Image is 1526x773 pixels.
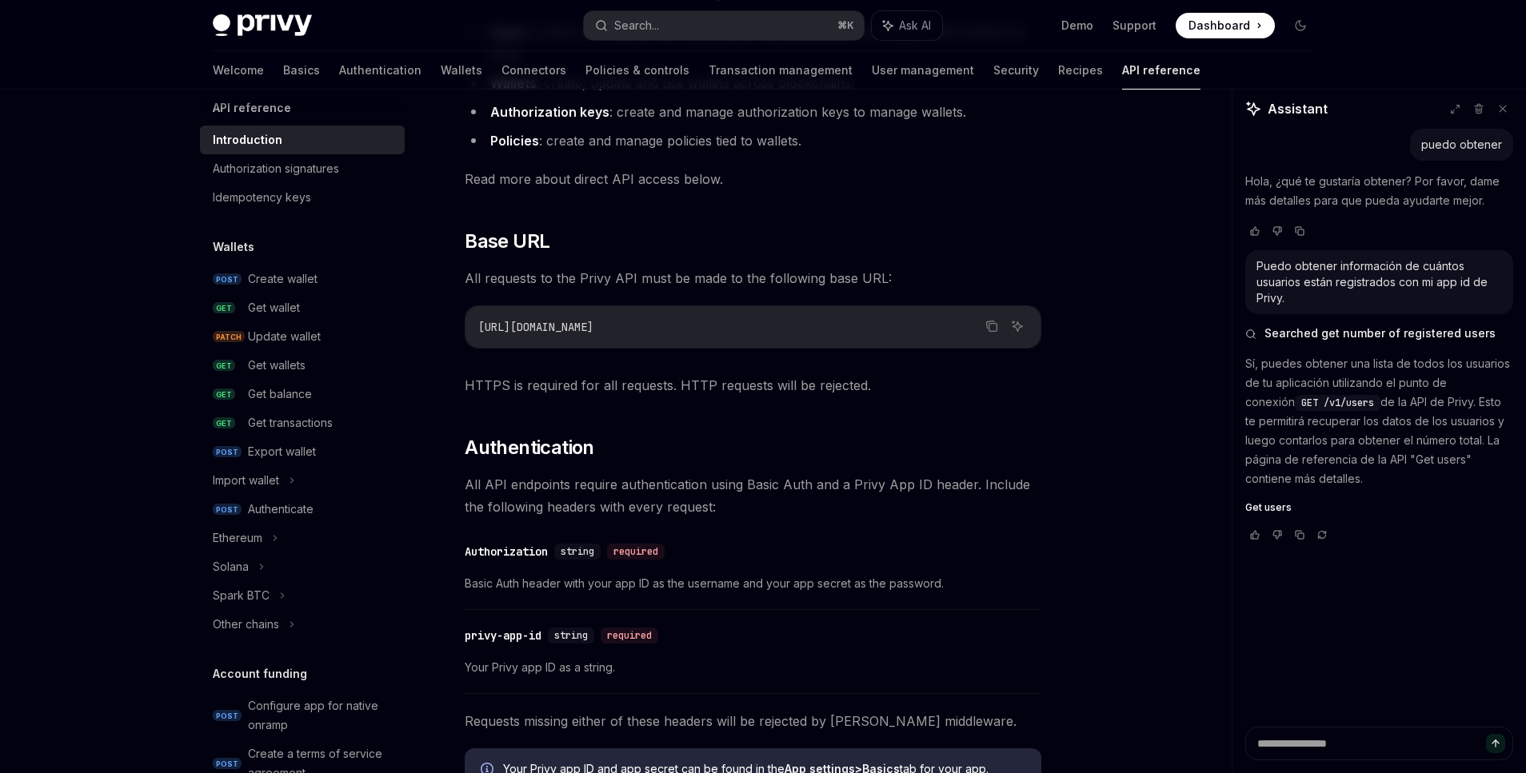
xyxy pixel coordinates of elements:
[1245,501,1292,514] span: Get users
[200,495,405,524] a: POSTAuthenticate
[561,545,594,558] span: string
[213,388,235,400] span: GET
[200,183,405,212] a: Idempotency keys
[554,629,588,642] span: string
[1245,501,1513,514] a: Get users
[1176,13,1275,38] a: Dashboard
[465,473,1041,518] span: All API endpoints require authentication using Basic Auth and a Privy App ID header. Include the ...
[213,237,254,257] h5: Wallets
[465,710,1041,732] span: Requests missing either of these headers will be rejected by [PERSON_NAME] middleware.
[465,574,1041,593] span: Basic Auth header with your app ID as the username and your app secret as the password.
[213,504,242,516] span: POST
[465,628,541,644] div: privy-app-id
[213,471,279,490] div: Import wallet
[465,168,1041,190] span: Read more about direct API access below.
[465,374,1041,396] span: HTTPS is required for all requests. HTTP requests will be rejected.
[501,51,566,90] a: Connectors
[213,14,312,37] img: dark logo
[339,51,421,90] a: Authentication
[248,327,321,346] div: Update wallet
[213,159,339,178] div: Authorization signatures
[248,298,300,317] div: Get wallet
[248,385,312,404] div: Get balance
[213,615,279,634] div: Other chains
[465,101,1041,123] li: : create and manage authorization keys to manage wallets.
[465,129,1041,152] li: : create and manage policies tied to wallets.
[585,51,689,90] a: Policies & controls
[478,320,593,334] span: [URL][DOMAIN_NAME]
[1058,51,1103,90] a: Recipes
[490,104,609,120] strong: Authorization keys
[1268,99,1328,118] span: Assistant
[709,51,853,90] a: Transaction management
[200,351,405,380] a: GETGet wallets
[200,380,405,408] a: GETGet balance
[248,356,306,375] div: Get wallets
[1288,13,1313,38] button: Toggle dark mode
[1061,18,1093,34] a: Demo
[213,417,235,429] span: GET
[283,51,320,90] a: Basics
[213,664,307,683] h5: Account funding
[465,229,549,254] span: Base URL
[213,188,311,207] div: Idempotency keys
[200,408,405,437] a: GETGet transactions
[200,126,405,154] a: Introduction
[1007,316,1028,337] button: Ask AI
[465,544,548,560] div: Authorization
[1301,396,1374,409] span: GET /v1/users
[981,316,1002,337] button: Copy the contents from the code block
[1245,172,1513,210] p: Hola, ¿qué te gustaría obtener? Por favor, dame más detalles para que pueda ayudarte mejor.
[1113,18,1156,34] a: Support
[200,437,405,466] a: POSTExport wallet
[1256,258,1502,306] div: Puedo obtener información de cuántos usuarios están registrados con mi app id de Privy.
[200,691,405,739] a: POSTConfigure app for native onramp
[465,435,594,460] span: Authentication
[213,557,249,576] div: Solana
[1245,325,1513,341] button: Searched get number of registered users
[200,265,405,293] a: POSTCreate wallet
[213,302,235,314] span: GET
[993,51,1039,90] a: Security
[441,51,482,90] a: Wallets
[1122,51,1200,90] a: API reference
[213,331,245,343] span: PATCH
[899,18,931,34] span: Ask AI
[1421,137,1502,153] div: puedo obtener
[872,11,942,40] button: Ask AI
[213,446,242,458] span: POST
[213,360,235,372] span: GET
[1245,354,1513,488] p: Sí, puedes obtener una lista de todos los usuarios de tu aplicación utilizando el punto de conexi...
[248,269,318,289] div: Create wallet
[200,293,405,322] a: GETGet wallet
[1188,18,1250,34] span: Dashboard
[465,658,1041,677] span: Your Privy app ID as a string.
[584,11,864,40] button: Search...⌘K
[200,322,405,351] a: PATCHUpdate wallet
[872,51,974,90] a: User management
[213,130,282,149] div: Introduction
[601,628,658,644] div: required
[213,273,242,285] span: POST
[607,544,665,560] div: required
[213,710,242,722] span: POST
[248,696,395,735] div: Configure app for native onramp
[248,442,316,461] div: Export wallet
[213,51,264,90] a: Welcome
[213,528,262,548] div: Ethereum
[1486,734,1505,753] button: Send message
[200,154,405,183] a: Authorization signatures
[248,500,314,519] div: Authenticate
[213,758,242,770] span: POST
[614,16,659,35] div: Search...
[213,586,270,605] div: Spark BTC
[1264,325,1496,341] span: Searched get number of registered users
[248,413,333,432] div: Get transactions
[465,267,1041,289] span: All requests to the Privy API must be made to the following base URL:
[837,19,854,32] span: ⌘ K
[490,133,539,149] strong: Policies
